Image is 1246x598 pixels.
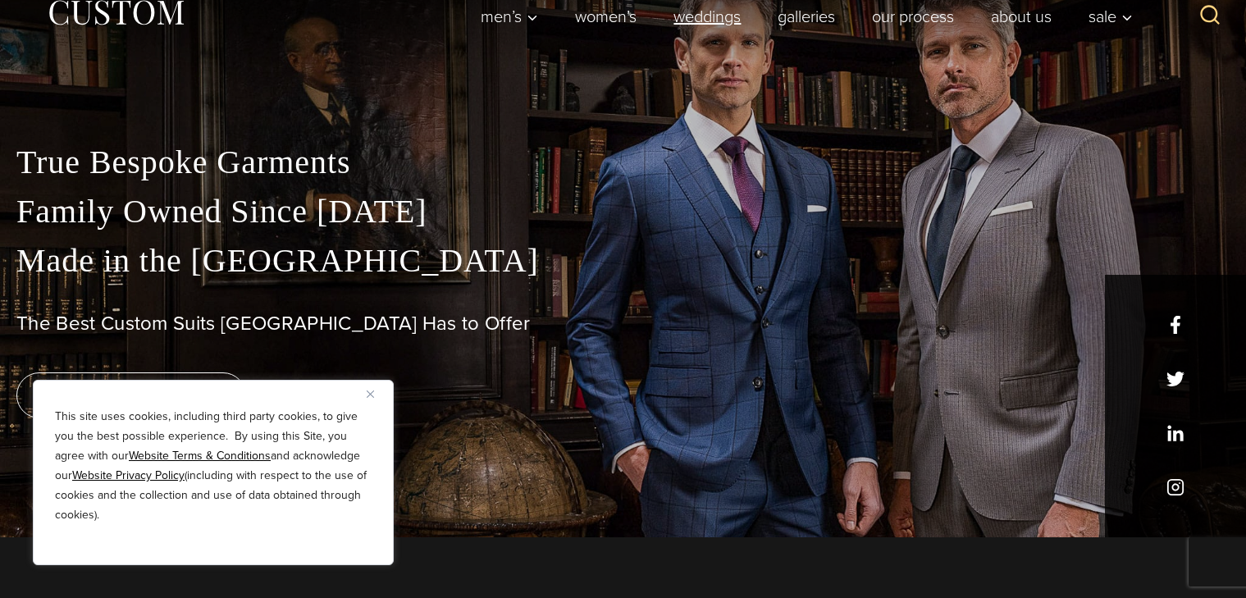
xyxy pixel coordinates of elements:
[55,407,372,525] p: This site uses cookies, including third party cookies, to give you the best possible experience. ...
[72,467,185,484] a: Website Privacy Policy
[16,372,246,418] a: book an appointment
[16,312,1230,336] h1: The Best Custom Suits [GEOGRAPHIC_DATA] Has to Offer
[16,138,1230,285] p: True Bespoke Garments Family Owned Since [DATE] Made in the [GEOGRAPHIC_DATA]
[367,390,374,398] img: Close
[129,447,271,464] a: Website Terms & Conditions
[367,384,386,404] button: Close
